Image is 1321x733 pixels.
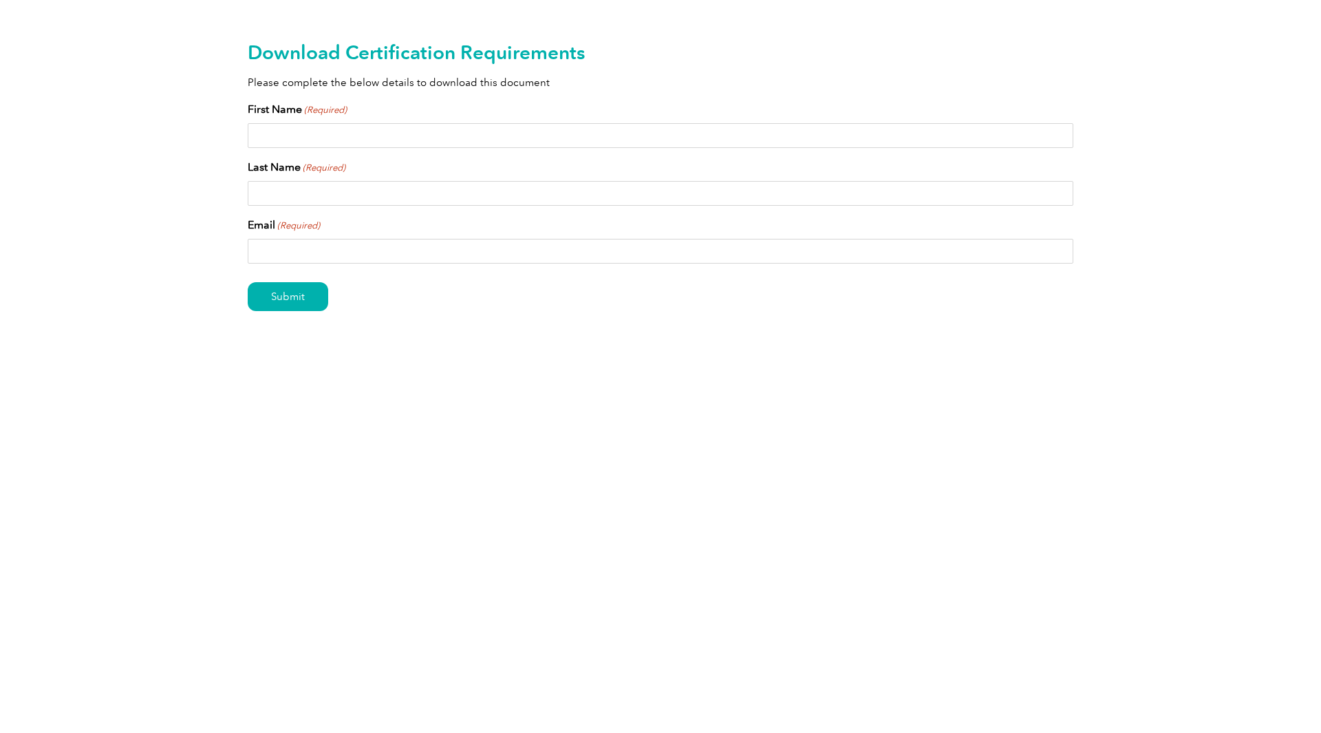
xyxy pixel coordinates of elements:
[303,103,347,117] span: (Required)
[277,219,321,233] span: (Required)
[248,217,320,233] label: Email
[248,159,345,176] label: Last Name
[248,282,328,311] input: Submit
[248,101,347,118] label: First Name
[248,75,1073,90] p: Please complete the below details to download this document
[248,41,1073,63] h2: Download Certification Requirements
[302,161,346,175] span: (Required)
